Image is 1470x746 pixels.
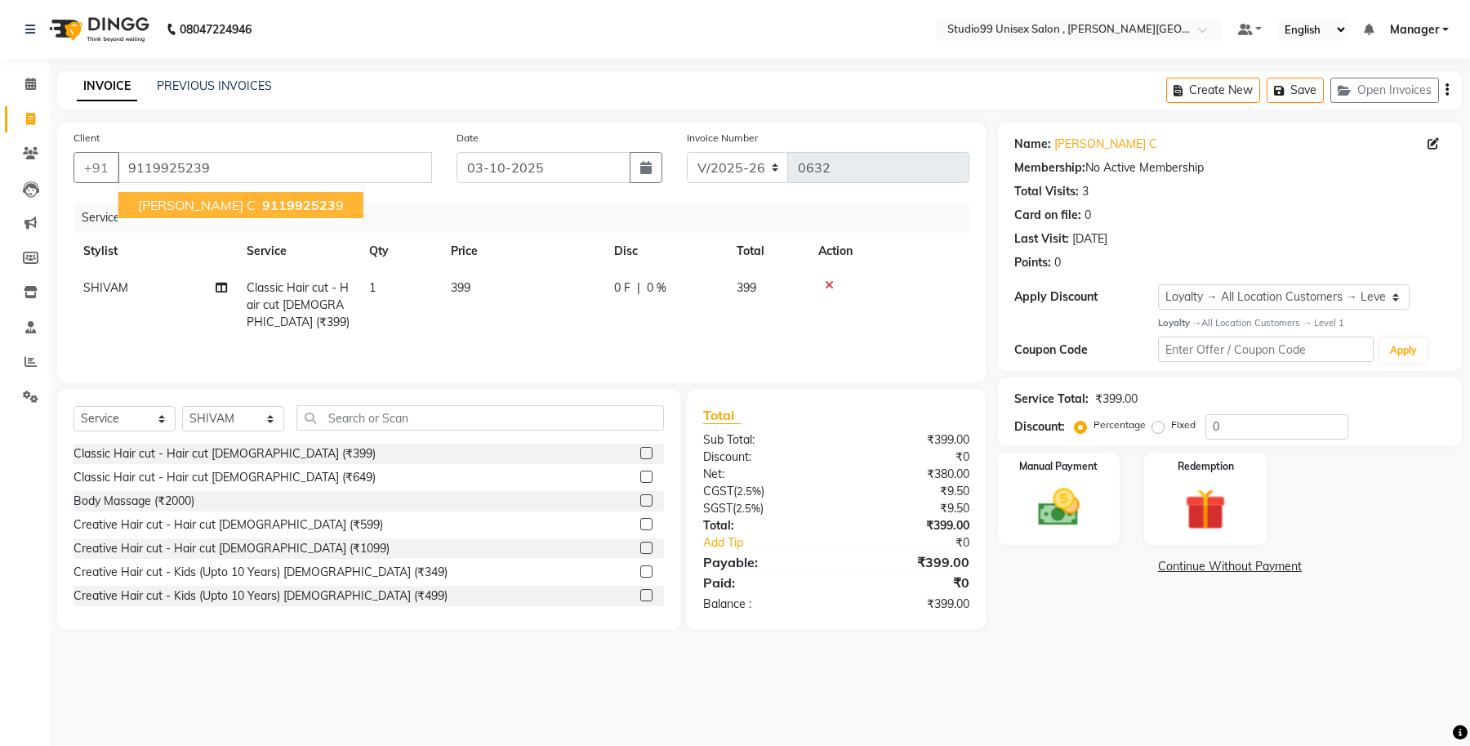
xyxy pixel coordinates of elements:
span: SHIVAM [83,280,128,295]
div: 0 [1054,254,1061,271]
div: ₹399.00 [836,517,982,534]
span: Manager [1390,21,1439,38]
div: Creative Hair cut - Kids (Upto 10 Years) [DEMOGRAPHIC_DATA] (₹499) [73,587,448,605]
label: Invoice Number [687,131,758,145]
ngb-highlight: 9 [259,197,344,213]
button: Create New [1166,78,1260,103]
a: [PERSON_NAME] C [1054,136,1157,153]
div: Body Massage (₹2000) [73,493,194,510]
span: [PERSON_NAME] C [138,197,256,213]
div: Creative Hair cut - Hair cut [DEMOGRAPHIC_DATA] (₹1099) [73,540,390,557]
div: ₹0 [860,534,981,552]
div: Payable: [691,552,836,572]
span: 2.5% [737,485,761,498]
div: Discount: [1014,418,1065,436]
div: Services [75,203,982,233]
div: Net: [691,466,836,483]
div: ₹9.50 [836,483,982,500]
b: 08047224946 [180,7,252,52]
span: 399 [737,280,756,295]
div: Creative Hair cut - Hair cut [DEMOGRAPHIC_DATA] (₹599) [73,516,383,534]
strong: Loyalty → [1158,317,1201,328]
label: Percentage [1094,418,1146,432]
div: Total Visits: [1014,183,1079,200]
input: Search or Scan [296,405,664,431]
div: Paid: [691,573,836,592]
a: INVOICE [77,72,137,101]
label: Fixed [1171,418,1196,432]
span: 2.5% [736,502,760,515]
span: SGST [703,501,733,516]
div: Classic Hair cut - Hair cut [DEMOGRAPHIC_DATA] (₹399) [73,445,376,462]
a: PREVIOUS INVOICES [157,78,272,93]
span: 1 [369,280,376,295]
div: ₹9.50 [836,500,982,517]
div: Points: [1014,254,1051,271]
span: Classic Hair cut - Hair cut [DEMOGRAPHIC_DATA] (₹399) [247,280,350,329]
div: ₹399.00 [836,552,982,572]
button: Apply [1380,338,1427,363]
div: ₹399.00 [836,596,982,613]
img: _gift.svg [1172,484,1239,535]
div: Last Visit: [1014,230,1069,248]
div: Apply Discount [1014,288,1158,306]
div: Classic Hair cut - Hair cut [DEMOGRAPHIC_DATA] (₹649) [73,469,376,486]
div: 0 [1085,207,1091,224]
div: Membership: [1014,159,1085,176]
div: Sub Total: [691,431,836,449]
div: Name: [1014,136,1051,153]
div: [DATE] [1072,230,1107,248]
div: ₹380.00 [836,466,982,483]
div: Discount: [691,449,836,466]
div: Card on file: [1014,207,1081,224]
th: Total [727,233,808,270]
span: 0 F [614,279,630,297]
div: All Location Customers → Level 1 [1158,316,1445,330]
a: Continue Without Payment [1001,558,1459,575]
div: No Active Membership [1014,159,1445,176]
div: ( ) [691,483,836,500]
div: 3 [1082,183,1089,200]
input: Enter Offer / Coupon Code [1158,337,1374,362]
div: Balance : [691,596,836,613]
th: Service [237,233,359,270]
th: Stylist [73,233,237,270]
div: Creative Hair cut - Kids (Upto 10 Years) [DEMOGRAPHIC_DATA] (₹349) [73,564,448,581]
span: | [637,279,640,297]
input: Search by Name/Mobile/Email/Code [118,152,432,183]
div: ₹0 [836,573,982,592]
span: 0 % [647,279,666,297]
button: Open Invoices [1330,78,1439,103]
span: CGST [703,484,733,498]
th: Price [441,233,604,270]
span: Total [703,407,741,424]
label: Date [457,131,479,145]
div: ₹0 [836,449,982,466]
a: Add Tip [691,534,861,552]
span: 399 [451,280,470,295]
button: +91 [73,152,119,183]
th: Disc [604,233,727,270]
span: 911992523 [262,197,336,213]
th: Action [808,233,969,270]
div: Coupon Code [1014,342,1158,359]
th: Qty [359,233,441,270]
div: Service Total: [1014,391,1089,408]
div: Total: [691,517,836,534]
div: ( ) [691,500,836,517]
label: Redemption [1178,459,1234,474]
label: Client [73,131,100,145]
label: Manual Payment [1019,459,1098,474]
img: logo [42,7,154,52]
img: _cash.svg [1025,484,1092,531]
div: ₹399.00 [1095,391,1138,408]
button: Save [1267,78,1324,103]
div: ₹399.00 [836,431,982,449]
